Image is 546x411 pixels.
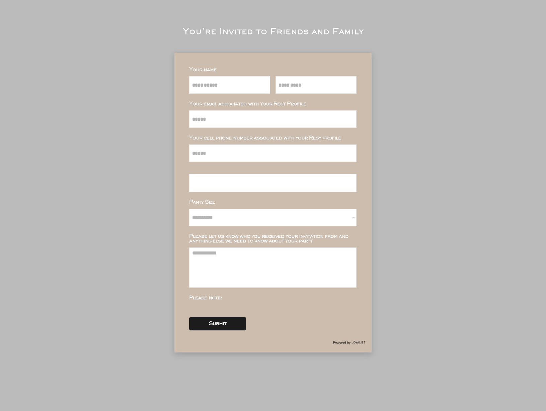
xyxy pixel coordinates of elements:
[209,321,226,326] div: Submit
[189,68,357,72] div: Your name
[333,339,365,346] img: Group%2048096278.svg
[189,136,357,140] div: Your cell phone number associated with your Resy profile
[189,102,357,106] div: Your email associated with your Resy Profile
[189,234,357,243] div: Please let us know who you received your invitation from and anything else we need to know about ...
[183,28,364,36] div: You’re Invited to Friends and Family
[189,200,357,205] div: Party Size
[189,296,357,300] div: Please note:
